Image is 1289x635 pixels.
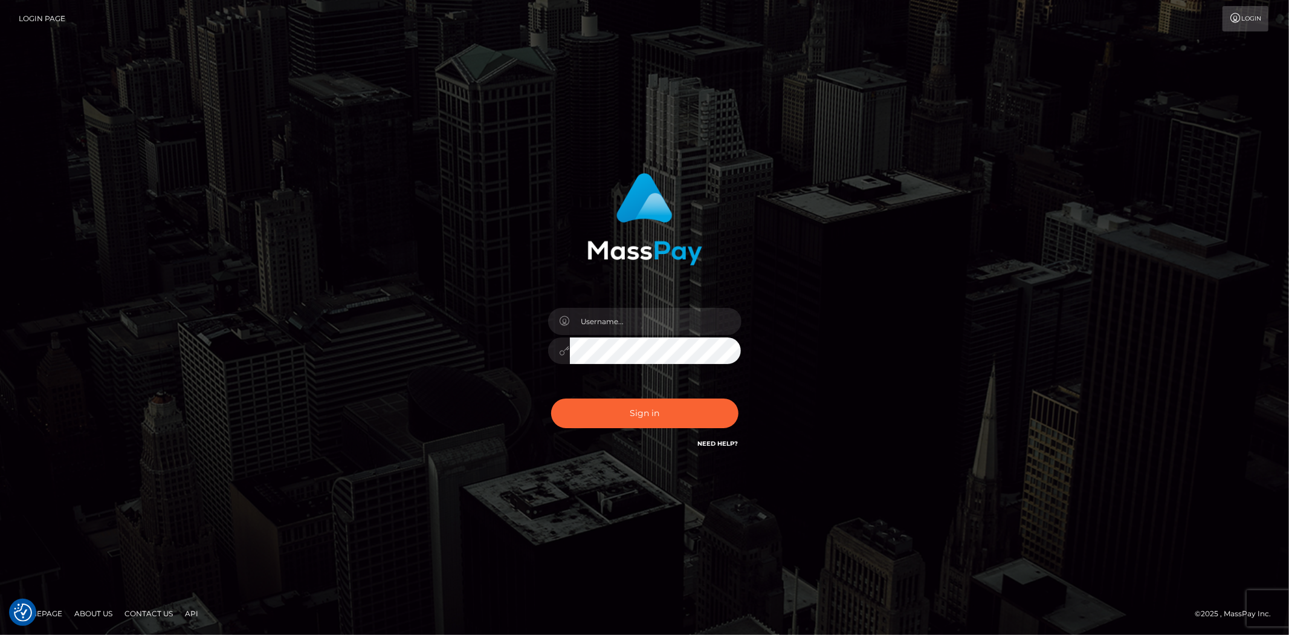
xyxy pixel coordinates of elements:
[1195,607,1280,620] div: © 2025 , MassPay Inc.
[570,308,741,335] input: Username...
[698,440,738,448] a: Need Help?
[13,604,67,623] a: Homepage
[14,604,32,622] img: Revisit consent button
[69,604,117,623] a: About Us
[14,604,32,622] button: Consent Preferences
[120,604,178,623] a: Contact Us
[180,604,203,623] a: API
[19,6,65,31] a: Login Page
[587,173,702,265] img: MassPay Login
[551,399,738,428] button: Sign in
[1223,6,1268,31] a: Login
